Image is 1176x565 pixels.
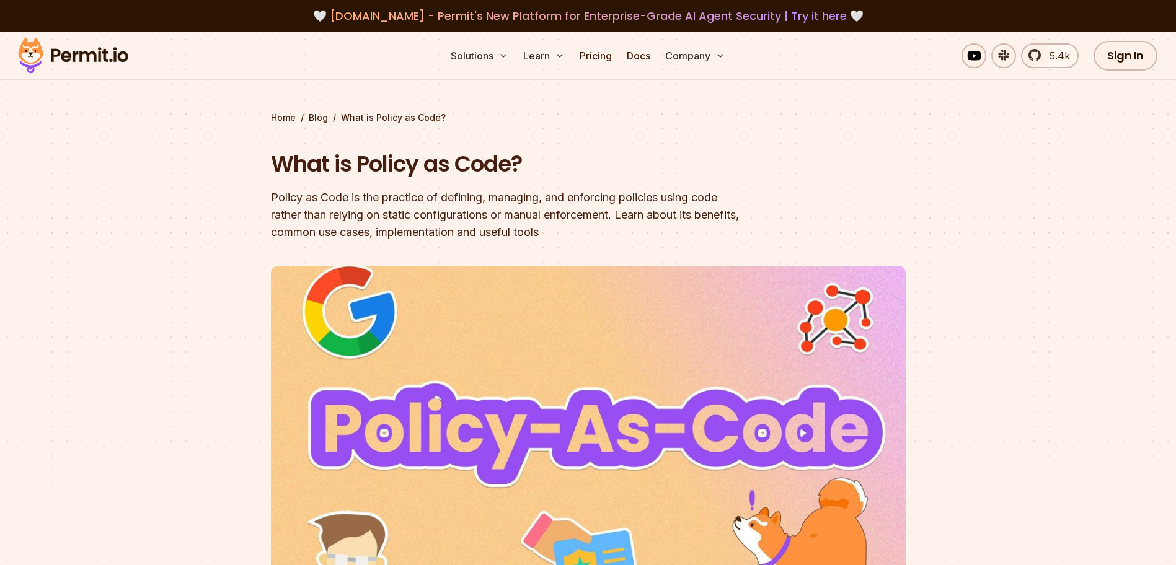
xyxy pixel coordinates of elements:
span: 5.4k [1042,48,1070,63]
span: [DOMAIN_NAME] - Permit's New Platform for Enterprise-Grade AI Agent Security | [330,8,847,24]
a: Home [271,112,296,124]
div: Policy as Code is the practice of defining, managing, and enforcing policies using code rather th... [271,189,747,241]
img: Permit logo [12,35,134,77]
a: 5.4k [1021,43,1079,68]
a: Try it here [791,8,847,24]
a: Docs [622,43,655,68]
button: Company [660,43,730,68]
button: Solutions [446,43,513,68]
button: Learn [518,43,570,68]
a: Sign In [1094,41,1157,71]
div: 🤍 🤍 [30,7,1146,25]
a: Pricing [575,43,617,68]
h1: What is Policy as Code? [271,149,747,180]
a: Blog [309,112,328,124]
div: / / [271,112,906,124]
